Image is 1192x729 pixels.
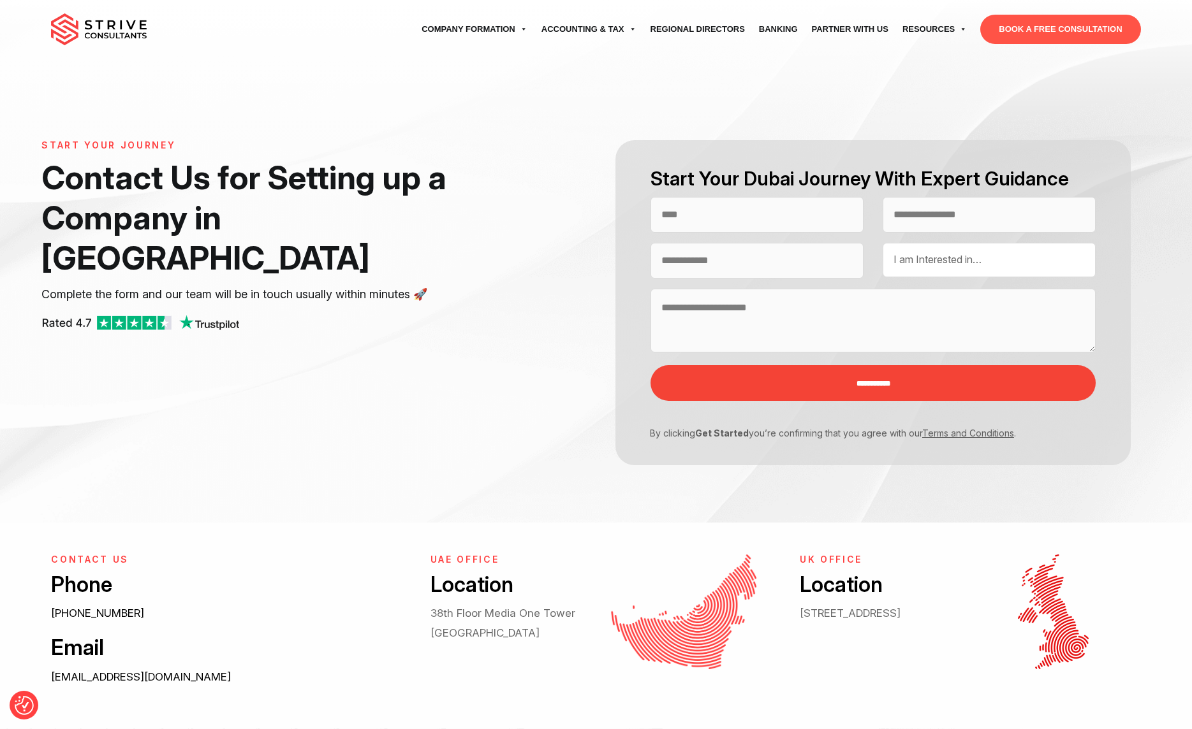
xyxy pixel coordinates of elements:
h3: Location [430,570,587,599]
strong: Get Started [695,428,749,438]
img: main-logo.svg [51,13,147,45]
h2: Start Your Dubai Journey With Expert Guidance [651,166,1096,192]
a: Regional Directors [644,11,752,47]
img: Revisit consent button [15,696,34,715]
a: Partner with Us [805,11,895,47]
h1: Contact Us for Setting up a Company in [GEOGRAPHIC_DATA] [41,157,518,278]
a: Accounting & Tax [534,11,644,47]
h3: Phone [51,570,401,599]
h3: Email [51,633,401,662]
a: [PHONE_NUMBER] [51,607,144,619]
a: Banking [752,11,805,47]
a: BOOK A FREE CONSULTATION [980,15,1140,44]
img: Get in touch [611,554,757,669]
p: Complete the form and our team will be in touch usually within minutes 🚀 [41,285,518,304]
h6: CONTACT US [51,554,401,565]
span: I am Interested in… [894,253,982,266]
form: Contact form [596,140,1151,465]
a: Terms and Conditions [922,428,1014,438]
p: [STREET_ADDRESS] [800,603,956,623]
h6: UAE OFFICE [430,554,587,565]
p: 38th Floor Media One Tower [GEOGRAPHIC_DATA] [430,603,587,642]
a: Company Formation [415,11,534,47]
button: Consent Preferences [15,696,34,715]
img: Get in touch [1018,554,1089,669]
h6: UK Office [800,554,956,565]
h6: START YOUR JOURNEY [41,140,518,151]
a: Resources [895,11,974,47]
a: [EMAIL_ADDRESS][DOMAIN_NAME] [51,670,231,683]
h3: Location [800,570,956,599]
p: By clicking you’re confirming that you agree with our . [641,426,1086,440]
